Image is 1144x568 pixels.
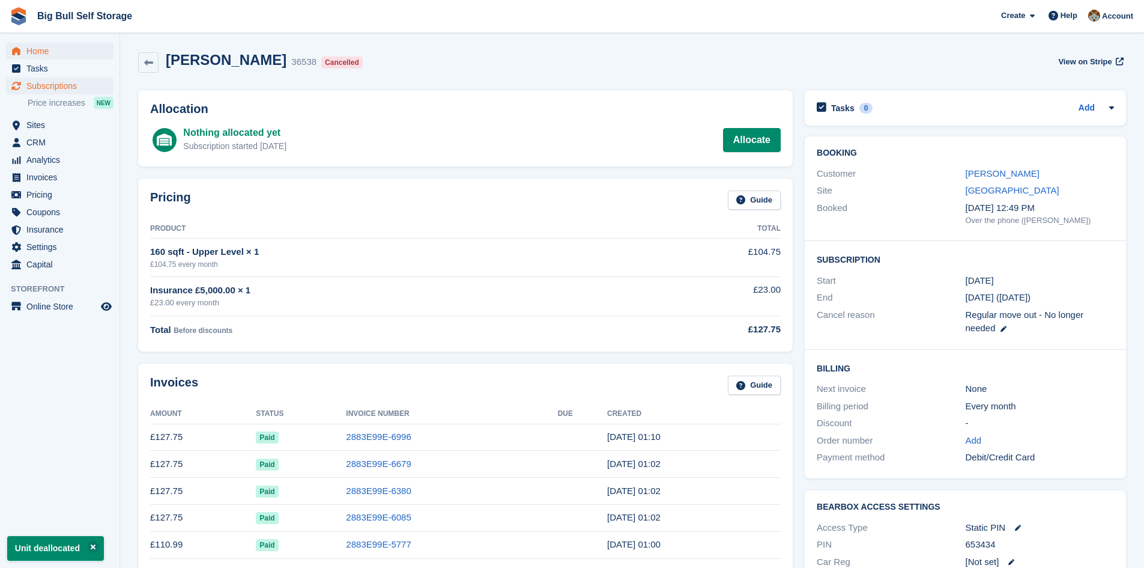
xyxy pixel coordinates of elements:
[26,169,98,186] span: Invoices
[1061,10,1077,22] span: Help
[26,43,98,60] span: Home
[723,128,781,152] a: Allocate
[166,52,286,68] h2: [PERSON_NAME]
[291,55,316,69] div: 36538
[346,405,557,424] th: Invoice Number
[26,78,98,94] span: Subscriptions
[817,291,965,305] div: End
[607,432,661,442] time: 2025-08-28 00:10:55 UTC
[607,512,661,522] time: 2025-05-28 00:02:50 UTC
[607,486,661,496] time: 2025-06-28 00:02:32 UTC
[26,221,98,238] span: Insurance
[150,405,256,424] th: Amount
[607,459,661,469] time: 2025-07-28 00:02:47 UTC
[6,204,113,221] a: menu
[831,103,855,114] h2: Tasks
[817,274,965,288] div: Start
[607,539,661,549] time: 2025-04-28 00:00:20 UTC
[966,201,1114,215] div: [DATE] 12:49 PM
[256,512,278,524] span: Paid
[817,167,965,181] div: Customer
[346,539,411,549] a: 2883E99E-5777
[728,376,781,395] a: Guide
[321,56,363,69] div: Cancelled
[966,521,1114,535] div: Static PIN
[817,400,965,414] div: Billing period
[7,536,104,561] p: Unit deallocated
[817,148,1114,158] h2: Booking
[1001,10,1025,22] span: Create
[1058,56,1112,68] span: View on Stripe
[966,310,1084,334] span: Regular move out - No longer needed
[817,201,965,227] div: Booked
[966,274,994,288] time: 2024-03-28 00:00:00 UTC
[150,191,191,210] h2: Pricing
[99,299,113,314] a: Preview store
[150,245,635,259] div: 160 sqft - Upper Level × 1
[6,256,113,273] a: menu
[966,538,1114,552] div: 653434
[635,276,781,316] td: £23.00
[1088,10,1100,22] img: Mike Llewellen Palmer
[558,405,607,424] th: Due
[859,103,873,114] div: 0
[150,219,635,239] th: Product
[256,539,278,551] span: Paid
[966,434,982,448] a: Add
[256,432,278,444] span: Paid
[346,512,411,522] a: 2883E99E-6085
[183,126,286,140] div: Nothing allocated yet
[6,221,113,238] a: menu
[150,531,256,558] td: £110.99
[817,308,965,335] div: Cancel reason
[817,502,1114,512] h2: BearBox Access Settings
[966,168,1040,179] a: [PERSON_NAME]
[966,292,1031,302] span: [DATE] ([DATE])
[817,184,965,198] div: Site
[635,323,781,337] div: £127.75
[1053,52,1126,72] a: View on Stripe
[26,298,98,315] span: Online Store
[728,191,781,210] a: Guide
[817,434,965,448] div: Order number
[150,376,198,395] h2: Invoices
[26,134,98,151] span: CRM
[26,151,98,168] span: Analytics
[26,204,98,221] span: Coupons
[174,326,232,335] span: Before discounts
[150,102,781,116] h2: Allocation
[817,417,965,430] div: Discount
[1102,10,1133,22] span: Account
[6,117,113,133] a: menu
[94,97,113,109] div: NEW
[150,325,171,335] span: Total
[346,432,411,442] a: 2883E99E-6996
[817,521,965,535] div: Access Type
[817,538,965,552] div: PIN
[32,6,137,26] a: Big Bull Self Storage
[966,451,1114,465] div: Debit/Credit Card
[6,186,113,203] a: menu
[26,117,98,133] span: Sites
[150,451,256,478] td: £127.75
[256,459,278,471] span: Paid
[6,298,113,315] a: menu
[256,405,346,424] th: Status
[966,215,1114,227] div: Over the phone ([PERSON_NAME])
[6,239,113,255] a: menu
[6,151,113,168] a: menu
[966,382,1114,396] div: None
[150,424,256,451] td: £127.75
[26,256,98,273] span: Capital
[10,7,28,25] img: stora-icon-8386f47178a22dfd0bd8f6a31ec36ba5ce8667c1dd55bd0f319d3a0aa187defe.svg
[150,504,256,531] td: £127.75
[26,186,98,203] span: Pricing
[6,60,113,77] a: menu
[966,400,1114,414] div: Every month
[817,451,965,465] div: Payment method
[150,284,635,298] div: Insurance £5,000.00 × 1
[6,134,113,151] a: menu
[150,297,635,309] div: £23.00 every month
[6,43,113,60] a: menu
[150,478,256,505] td: £127.75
